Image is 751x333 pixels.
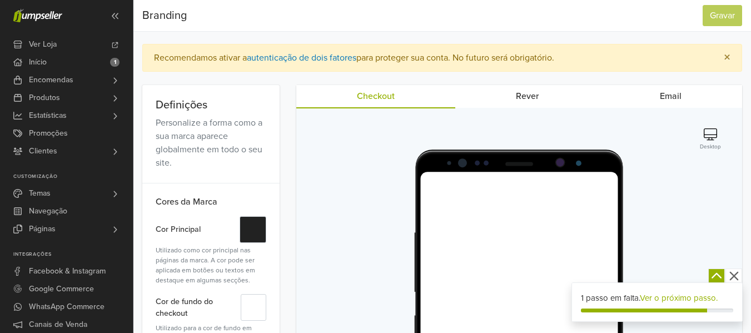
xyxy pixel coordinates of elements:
span: Início [29,53,47,71]
span: 1 [110,58,120,67]
div: Utilizado como cor principal nas páginas da marca. A cor pode ser aplicada em botões ou textos em... [156,245,266,285]
button: # [240,216,266,243]
span: Estatísticas [29,107,67,125]
a: Rever [455,85,599,107]
div: Recomendamos ativar a para proteger sua conta. No futuro será obrigatório. [154,51,706,64]
a: Email [599,85,742,107]
span: Páginas [29,220,56,238]
button: # [241,294,266,321]
small: Desktop [700,143,721,151]
div: Personalize a forma como a sua marca aparece globalmente em todo o seu site. [156,116,266,170]
label: Cor de fundo do checkout [156,294,241,321]
a: Ver o próximo passo. [640,293,718,303]
a: autenticação de dois fatores [247,52,356,63]
div: 1 passo em falta. [581,292,733,305]
span: WhatsApp Commerce [29,298,105,316]
span: Temas [29,185,51,202]
button: Close [713,44,742,71]
span: Navegação [29,202,67,220]
label: Cor Principal [156,216,201,243]
span: Facebook & Instagram [29,262,106,280]
p: Customização [13,173,133,180]
button: Gravar [703,5,742,26]
button: Desktop [697,128,724,152]
h6: Cores da Marca [142,183,280,212]
p: Integrações [13,251,133,258]
h5: Definições [156,98,266,112]
span: Branding [142,7,187,24]
span: Encomendas [29,71,73,89]
span: Clientes [29,142,57,160]
span: Ver Loja [29,36,57,53]
span: Produtos [29,89,60,107]
span: Promoções [29,125,68,142]
a: Checkout [296,85,455,108]
span: Google Commerce [29,280,94,298]
span: × [724,49,730,66]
